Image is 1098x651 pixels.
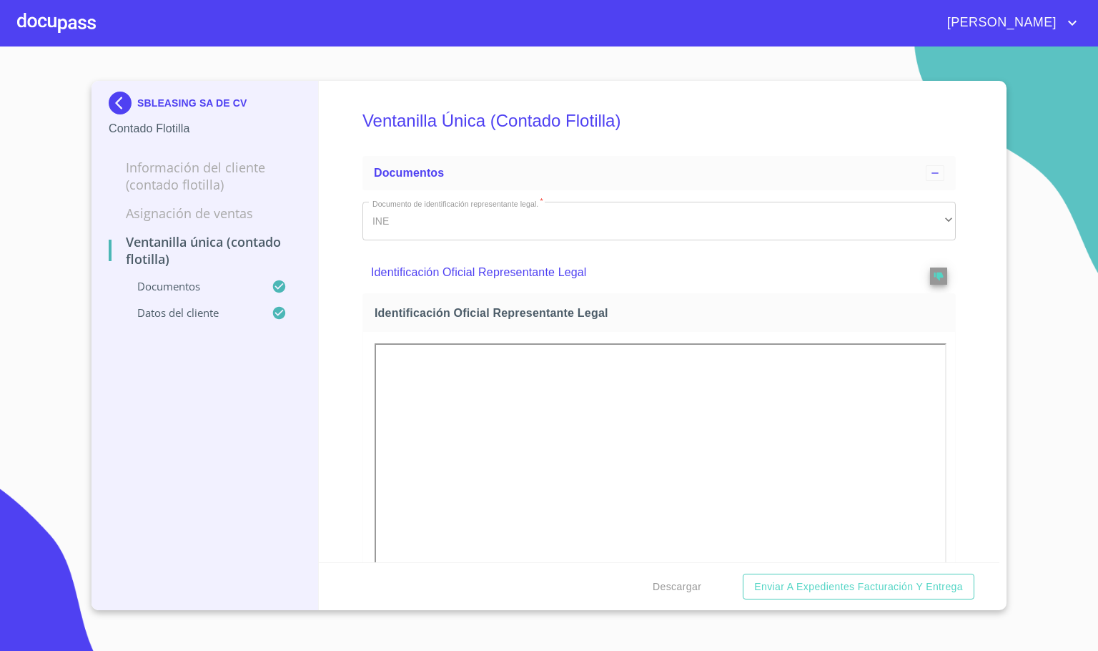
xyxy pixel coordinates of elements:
button: account of current user [936,11,1081,34]
span: [PERSON_NAME] [936,11,1064,34]
button: Enviar a Expedientes Facturación y Entrega [743,574,974,600]
div: Documentos [362,156,956,190]
span: Identificación Oficial Representante Legal [375,305,949,320]
button: reject [930,268,947,285]
span: Enviar a Expedientes Facturación y Entrega [754,578,963,596]
p: Documentos [109,279,272,293]
p: Asignación de Ventas [109,205,301,222]
span: Documentos [374,167,444,179]
p: Contado Flotilla [109,120,301,137]
span: Descargar [653,578,701,596]
p: Información del Cliente (Contado Flotilla) [109,159,301,193]
button: Descargar [647,574,707,600]
h5: Ventanilla Única (Contado Flotilla) [362,92,956,150]
p: Ventanilla Única (Contado Flotilla) [109,233,301,268]
div: SBLEASING SA DE CV [109,92,301,120]
div: INE [362,202,956,240]
p: SBLEASING SA DE CV [137,97,247,109]
p: Datos del cliente [109,305,272,320]
img: Docupass spot blue [109,92,137,114]
p: Identificación Oficial Representante Legal [371,264,889,281]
